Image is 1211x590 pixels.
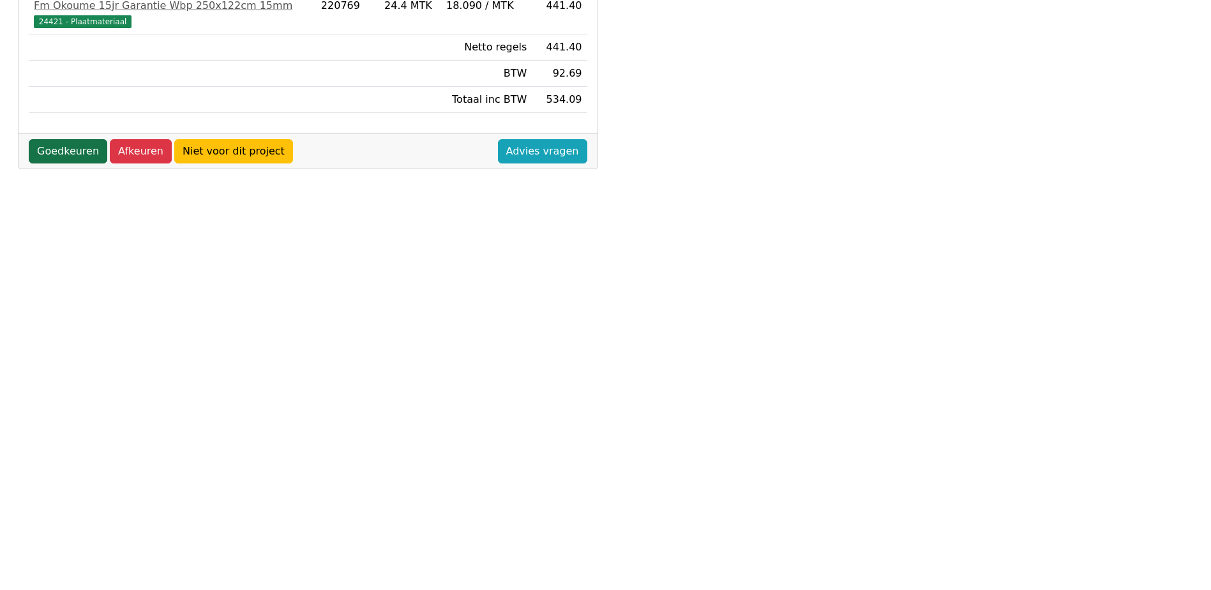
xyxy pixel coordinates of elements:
[110,139,172,163] a: Afkeuren
[441,34,532,61] td: Netto regels
[441,61,532,87] td: BTW
[532,87,587,113] td: 534.09
[29,139,107,163] a: Goedkeuren
[532,61,587,87] td: 92.69
[532,34,587,61] td: 441.40
[441,87,532,113] td: Totaal inc BTW
[34,15,132,28] span: 24421 - Plaatmateriaal
[498,139,587,163] a: Advies vragen
[174,139,293,163] a: Niet voor dit project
